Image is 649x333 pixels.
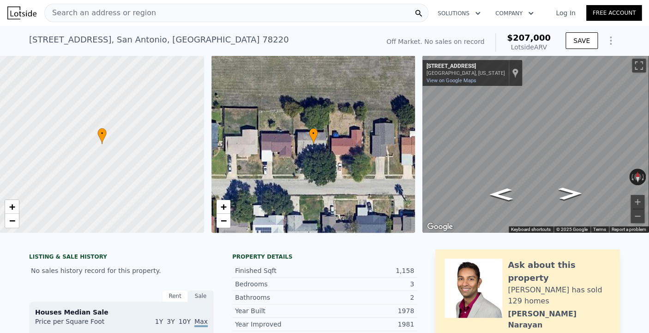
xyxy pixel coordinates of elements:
span: 3Y [167,318,174,325]
div: • [97,128,107,144]
div: Property details [232,253,417,260]
div: 1,158 [324,266,414,275]
button: Keyboard shortcuts [511,226,551,233]
div: Lotside ARV [507,42,551,52]
button: Show Options [601,31,620,50]
div: Year Built [235,306,324,315]
div: • [309,128,318,144]
div: Bathrooms [235,293,324,302]
a: Free Account [586,5,642,21]
a: Zoom out [5,214,19,228]
div: 1981 [324,320,414,329]
div: Off Market. No sales on record [386,37,484,46]
a: Terms [593,227,606,232]
button: SAVE [565,32,598,49]
button: Zoom in [631,195,644,209]
span: − [9,215,15,226]
path: Go East, Wy Vw Dr [548,184,592,202]
a: View on Google Maps [426,78,476,84]
a: Zoom in [5,200,19,214]
button: Zoom out [631,209,644,223]
button: Rotate clockwise [641,169,646,185]
button: Toggle fullscreen view [632,59,646,73]
a: Open this area in Google Maps (opens a new window) [425,221,455,233]
span: + [220,201,226,212]
a: Zoom in [216,200,230,214]
div: Price per Square Foot [35,317,121,332]
div: Street View [422,55,649,233]
a: Zoom out [216,214,230,228]
div: [STREET_ADDRESS] [426,63,505,70]
div: Rent [162,290,188,302]
img: Google [425,221,455,233]
div: [STREET_ADDRESS] , San Antonio , [GEOGRAPHIC_DATA] 78220 [29,33,288,46]
span: Max [194,318,208,327]
div: LISTING & SALE HISTORY [29,253,214,262]
button: Solutions [430,5,488,22]
div: Sale [188,290,214,302]
div: No sales history record for this property. [29,262,214,279]
div: 3 [324,279,414,289]
span: • [97,129,107,138]
div: Year Improved [235,320,324,329]
span: $207,000 [507,33,551,42]
a: Show location on map [512,68,518,78]
div: 1978 [324,306,414,315]
span: Search an address or region [45,7,156,18]
div: Bedrooms [235,279,324,289]
span: 10Y [179,318,191,325]
button: Company [488,5,541,22]
span: • [309,129,318,138]
span: + [9,201,15,212]
div: Houses Median Sale [35,308,208,317]
div: Ask about this property [508,259,611,285]
div: [PERSON_NAME] Narayan [508,309,611,331]
a: Report a problem [612,227,646,232]
button: Rotate counterclockwise [629,169,634,185]
a: Log In [545,8,586,18]
img: Lotside [7,6,36,19]
div: Finished Sqft [235,266,324,275]
div: 2 [324,293,414,302]
div: Map [422,55,649,233]
div: [GEOGRAPHIC_DATA], [US_STATE] [426,70,505,76]
button: Reset the view [634,169,641,186]
span: − [220,215,226,226]
span: 1Y [155,318,163,325]
div: [PERSON_NAME] has sold 129 homes [508,285,611,307]
span: © 2025 Google [556,227,588,232]
path: Go West, Wy Vw Dr [479,185,523,203]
